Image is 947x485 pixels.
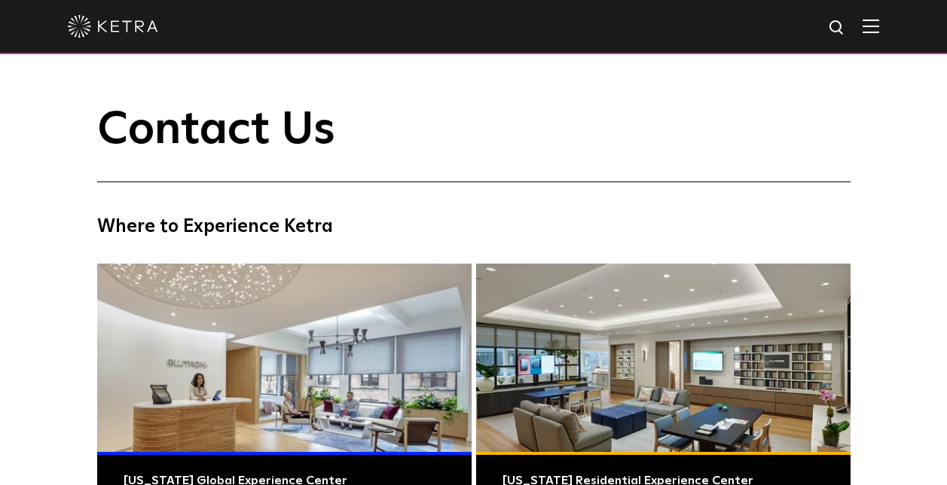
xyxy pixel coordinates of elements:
[97,264,472,452] img: Commercial Photo@2x
[863,19,879,33] img: Hamburger%20Nav.svg
[68,15,158,38] img: ketra-logo-2019-white
[97,105,851,182] h1: Contact Us
[97,212,851,241] h4: Where to Experience Ketra
[828,19,847,38] img: search icon
[476,264,851,452] img: Residential Photo@2x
